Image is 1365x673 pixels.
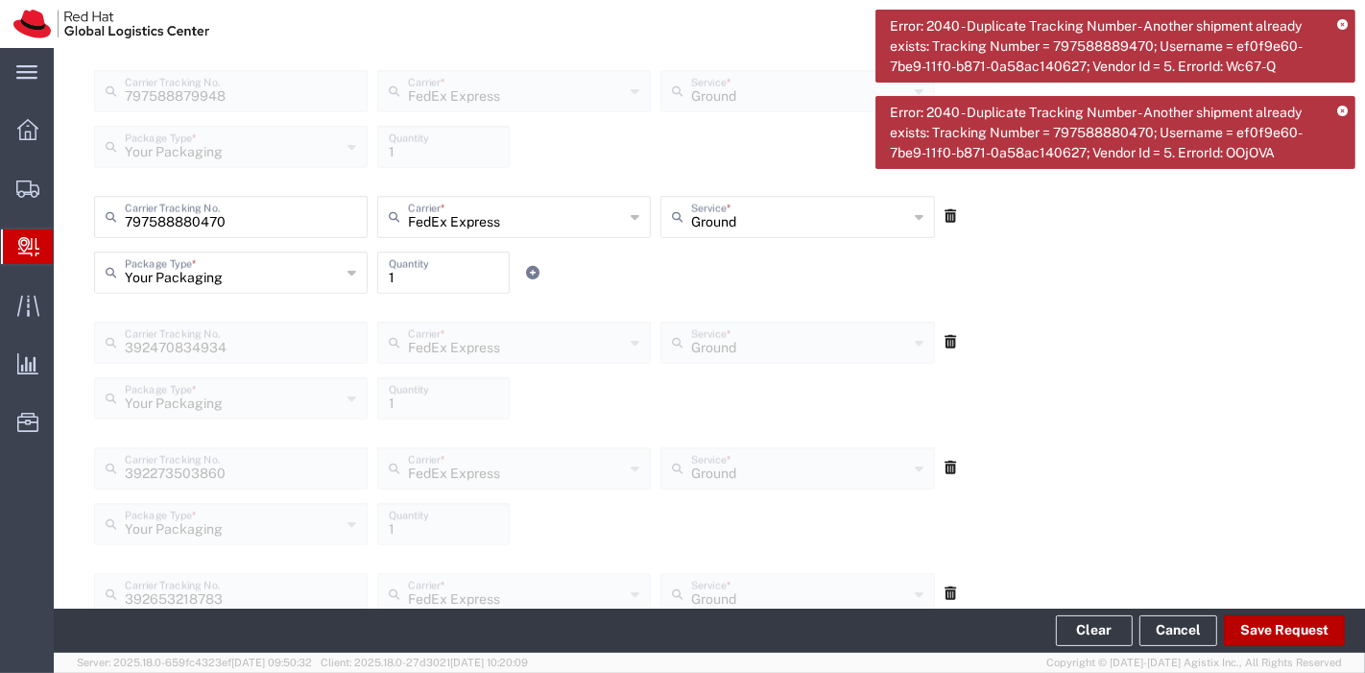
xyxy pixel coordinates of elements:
a: Remove Packages [945,459,956,478]
span: [DATE] 09:50:32 [231,657,312,668]
a: Remove Packages [945,333,956,352]
button: Clear [1056,615,1133,646]
span: Error: 2040 - Duplicate Tracking Number - Another shipment already exists: Tracking Number = 7975... [890,16,1324,77]
span: [DATE] 10:20:09 [450,657,528,668]
span: Error: 2040 - Duplicate Tracking Number - Another shipment already exists: Tracking Number = 7975... [890,103,1324,163]
span: Copyright © [DATE]-[DATE] Agistix Inc., All Rights Reserved [1046,655,1342,671]
img: logo [13,10,209,38]
a: Add Item [519,259,546,286]
a: Cancel [1139,615,1217,646]
a: Remove Packages [945,207,956,227]
button: Save Request [1224,615,1345,646]
span: Server: 2025.18.0-659fc4323ef [77,657,312,668]
span: Client: 2025.18.0-27d3021 [321,657,528,668]
a: Remove Packages [945,585,956,604]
